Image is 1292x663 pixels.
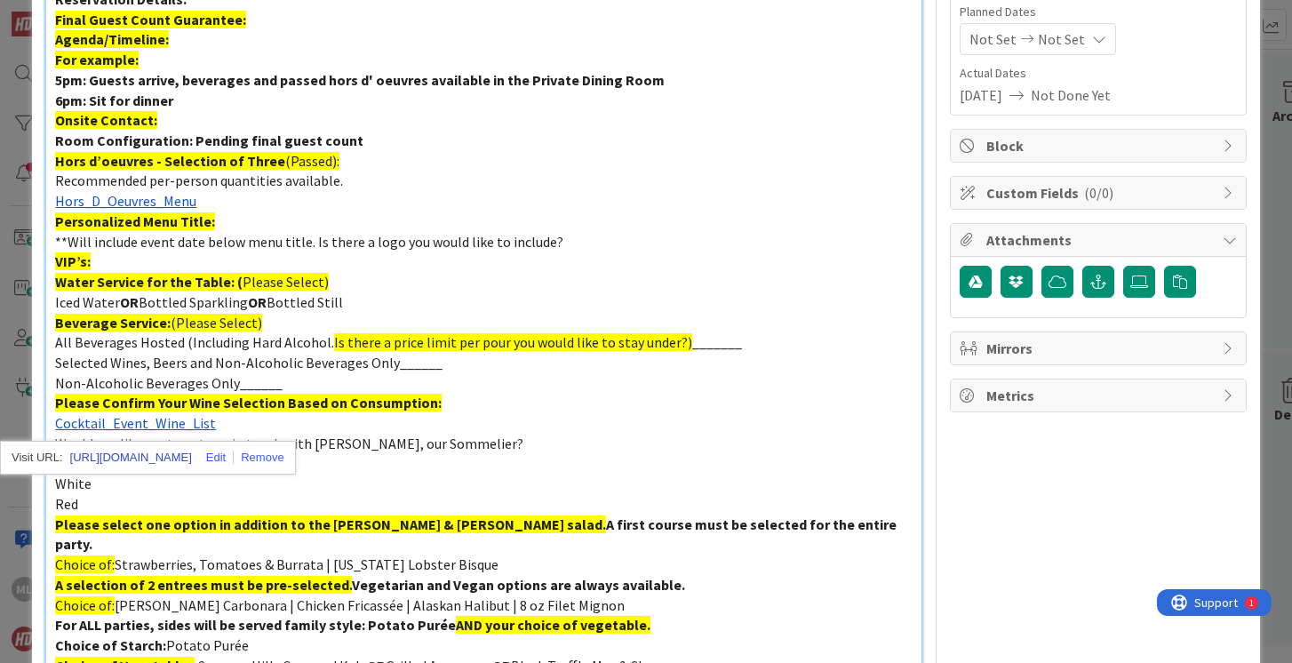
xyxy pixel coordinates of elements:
strong: AND your choice of vegetable. [456,616,650,634]
strong: 6pm: Sit for dinner [55,92,173,109]
span: Bottled Sparkling [139,293,248,311]
span: Strawberries, Tomatoes & Burrata | [US_STATE] Lobster Bisque [115,555,498,573]
strong: Water Service for the Table: ( [55,273,243,291]
strong: Hors d’oeuvres - Selection of Three [55,152,285,170]
strong: Final Guest Count Guarantee: [55,11,246,28]
strong: Vegetarian and Vegan options are always available. [352,576,685,594]
span: Metrics [986,385,1214,406]
span: Attachments [986,229,1214,251]
span: ( 0/0 ) [1084,184,1113,202]
span: Block [986,135,1214,156]
span: Choice of: [55,555,115,573]
span: Mirrors [986,338,1214,359]
strong: Agenda/Timeline: [55,30,169,48]
span: Bottled Still [267,293,343,311]
strong: OR [248,293,267,311]
a: Cocktail_Event_Wine_List [55,414,216,432]
span: Not Set [1038,28,1085,50]
strong: Onsite Contact: [55,111,157,129]
strong: VIP’s: [55,252,91,270]
span: [PERSON_NAME] Carbonara | Chicken Fricassée [115,596,403,614]
span: **Will include event date below menu title. Is there a logo you would like to include? [55,233,563,251]
strong: A first course must be selected for the entire party. [55,515,899,554]
span: Planned Dates [960,3,1237,21]
span: [DATE] [960,84,1002,106]
span: Would you like me to put you in touch with [PERSON_NAME], our Sommelier? [55,435,523,452]
strong: For ALL parties, sides will be served family style: Potato Purée [55,616,456,634]
span: Recommended per-person quantities available. [55,172,343,189]
a: Hors_D_Oeuvres_Menu [55,192,196,210]
strong: 5pm: Guests arrive, beverages and passed hors d' oeuvres available in the Private Dining Room [55,71,665,89]
strong: OR [120,293,139,311]
strong: Please Confirm Your Wine Selection Based on Consumption: [55,394,442,411]
span: | Alaskan Halibut | 8 oz Filet Mignon [406,596,625,614]
span: All Beverages Hosted (Including Hard Alcohol. [55,333,334,351]
strong: Room Configuration: Pending final guest count [55,132,363,149]
span: Please Select) [243,273,329,291]
strong: Please select one option in addition to the [PERSON_NAME] & [PERSON_NAME] salad. [55,515,606,533]
strong: Beverage Service: [55,314,171,331]
strong: Choice of Starch: [55,636,166,654]
span: Support [37,3,81,24]
span: Not Set [969,28,1017,50]
strong: For example: [55,51,139,68]
span: Selected Wines, Beers and Non-Alcoholic Beverages Only______ [55,354,443,371]
span: Potato Purée [166,636,249,654]
span: Non-Alcoholic Beverages Only______ [55,374,283,392]
span: Red [55,495,78,513]
span: Is there a price limit per pour you would like to stay under?) [334,333,692,351]
span: Not Done Yet [1031,84,1111,106]
div: 1 [92,7,97,21]
span: Choice of: [55,596,115,614]
span: (Please Select) [171,314,262,331]
span: Custom Fields [986,182,1214,204]
span: (Passed): [285,152,339,170]
span: _______ [692,333,742,351]
a: [URL][DOMAIN_NAME] [70,446,192,469]
strong: Personalized Menu Title: [55,212,215,230]
strong: A selection of 2 entrees must be pre-selected. [55,576,352,594]
span: Iced Water [55,293,120,311]
span: White [55,475,92,492]
span: Actual Dates [960,64,1237,83]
